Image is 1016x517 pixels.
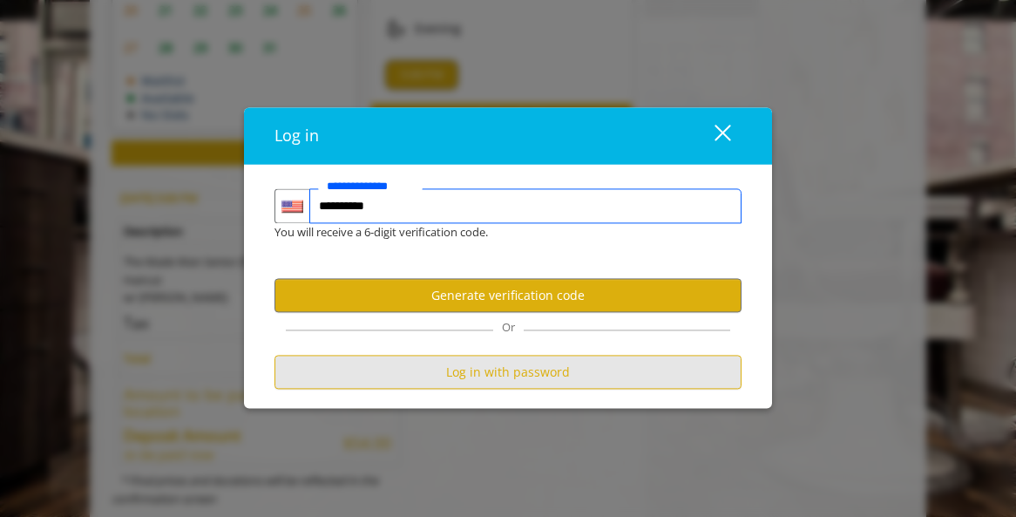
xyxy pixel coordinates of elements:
[682,119,742,154] button: close dialog
[274,126,319,146] span: Log in
[274,356,742,390] button: Log in with password
[694,123,729,149] div: close dialog
[261,224,728,242] div: You will receive a 6-digit verification code.
[274,279,742,313] button: Generate verification code
[493,320,524,336] span: Or
[274,189,309,224] div: Country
